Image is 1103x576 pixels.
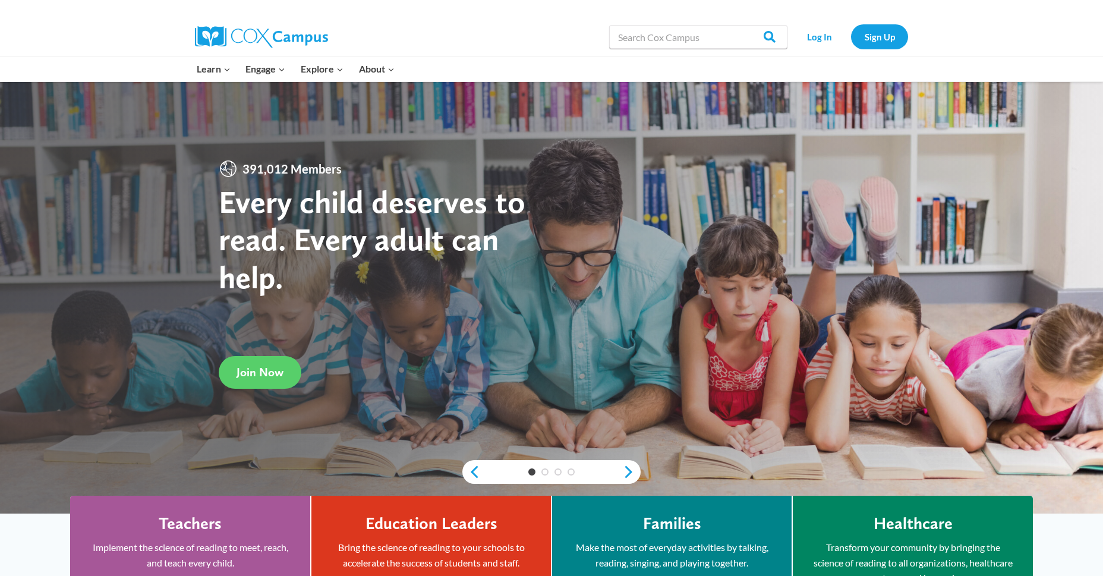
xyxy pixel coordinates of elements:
p: Make the most of everyday activities by talking, reading, singing, and playing together. [570,540,774,570]
div: content slider buttons [462,460,641,484]
span: Join Now [237,365,283,379]
span: Engage [245,61,285,77]
h4: Teachers [159,514,222,534]
a: Log In [793,24,845,49]
a: next [623,465,641,479]
strong: Every child deserves to read. Every adult can help. [219,182,525,296]
img: Cox Campus [195,26,328,48]
a: previous [462,465,480,479]
input: Search Cox Campus [609,25,787,49]
a: Join Now [219,356,301,389]
p: Implement the science of reading to meet, reach, and teach every child. [88,540,292,570]
p: Bring the science of reading to your schools to accelerate the success of students and staff. [329,540,533,570]
a: 4 [568,468,575,476]
a: 1 [528,468,535,476]
span: 391,012 Members [238,159,346,178]
span: Learn [197,61,231,77]
h4: Families [643,514,701,534]
a: Sign Up [851,24,908,49]
span: About [359,61,395,77]
a: 3 [554,468,562,476]
nav: Primary Navigation [189,56,402,81]
a: 2 [541,468,549,476]
h4: Healthcare [874,514,953,534]
nav: Secondary Navigation [793,24,908,49]
span: Explore [301,61,343,77]
h4: Education Leaders [365,514,497,534]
